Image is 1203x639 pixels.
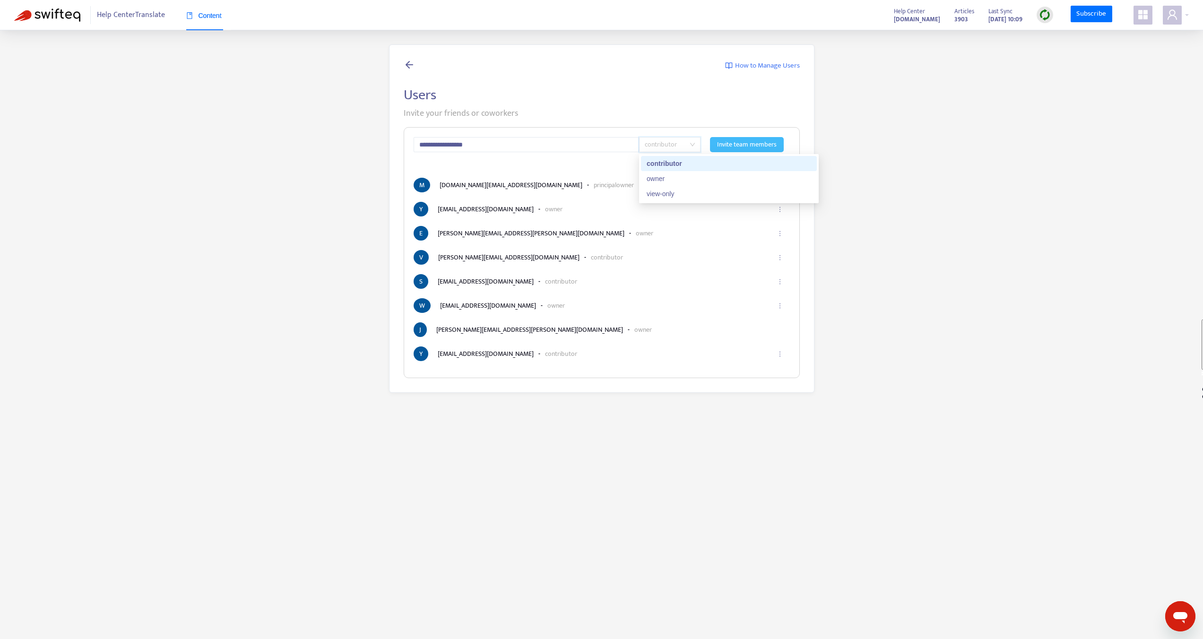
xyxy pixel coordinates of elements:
button: ellipsis [772,344,787,364]
span: ellipsis [777,278,783,285]
a: Subscribe [1071,6,1112,23]
b: - [584,252,586,262]
iframe: メッセージングウィンドウを開くボタン [1165,601,1195,631]
li: [EMAIL_ADDRESS][DOMAIN_NAME] [414,346,790,361]
p: owner [545,204,563,214]
div: owner [647,173,811,184]
span: ellipsis [777,206,783,213]
p: contributor [591,252,623,262]
button: ellipsis [772,223,787,244]
span: ellipsis [777,254,783,261]
span: E [414,226,428,241]
li: [PERSON_NAME][EMAIL_ADDRESS][PERSON_NAME][DOMAIN_NAME] [414,322,790,337]
li: [EMAIL_ADDRESS][DOMAIN_NAME] [414,274,790,289]
p: principal owner [594,180,634,190]
li: [PERSON_NAME][EMAIL_ADDRESS][DOMAIN_NAME] [414,250,790,265]
span: Last Sync [988,6,1013,17]
span: appstore [1137,9,1149,20]
span: Help Center Translate [97,6,165,24]
strong: 3903 [954,14,968,25]
div: contributor [641,156,817,171]
strong: [DATE] 10:09 [988,14,1022,25]
b: - [587,180,589,190]
span: How to Manage Users [735,60,800,71]
span: Content [186,12,222,19]
img: image-link [725,62,733,69]
div: owner [641,171,817,186]
span: M [414,178,430,192]
button: ellipsis [772,247,787,268]
button: ellipsis [772,271,787,292]
b: - [628,325,630,335]
span: S [414,274,428,289]
span: W [414,298,431,313]
img: sync.dc5367851b00ba804db3.png [1039,9,1051,21]
button: ellipsis [772,199,787,220]
span: V [414,250,429,265]
span: book [186,12,193,19]
a: How to Manage Users [725,59,800,72]
span: Help Center [894,6,925,17]
b: - [538,349,540,359]
p: contributor [545,276,577,286]
div: view-only [647,189,811,199]
li: [EMAIL_ADDRESS][DOMAIN_NAME] [414,298,790,313]
span: ellipsis [777,302,783,309]
span: ellipsis [777,230,783,237]
b: - [541,301,543,311]
span: Invite team members [717,139,777,150]
b: - [538,276,540,286]
b: - [629,228,631,238]
h2: Users [404,86,800,104]
span: ellipsis [777,351,783,357]
p: owner [547,301,565,311]
li: [PERSON_NAME][EMAIL_ADDRESS][PERSON_NAME][DOMAIN_NAME] [414,226,790,241]
a: [DOMAIN_NAME] [894,14,940,25]
span: Y [414,202,428,216]
li: [EMAIL_ADDRESS][DOMAIN_NAME] [414,202,790,216]
p: contributor [545,349,577,359]
span: contributor [645,138,695,152]
span: Y [414,346,428,361]
button: ellipsis [772,295,787,316]
p: owner [636,228,653,238]
div: contributor [647,158,811,169]
span: user [1167,9,1178,20]
p: owner [634,325,652,335]
p: Invite your friends or coworkers [404,107,800,120]
img: Swifteq [14,9,80,22]
b: - [538,204,540,214]
span: Articles [954,6,974,17]
li: [DOMAIN_NAME][EMAIL_ADDRESS][DOMAIN_NAME] [414,178,790,192]
span: J [414,322,427,337]
div: view-only [641,186,817,201]
button: Invite team members [710,137,784,152]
